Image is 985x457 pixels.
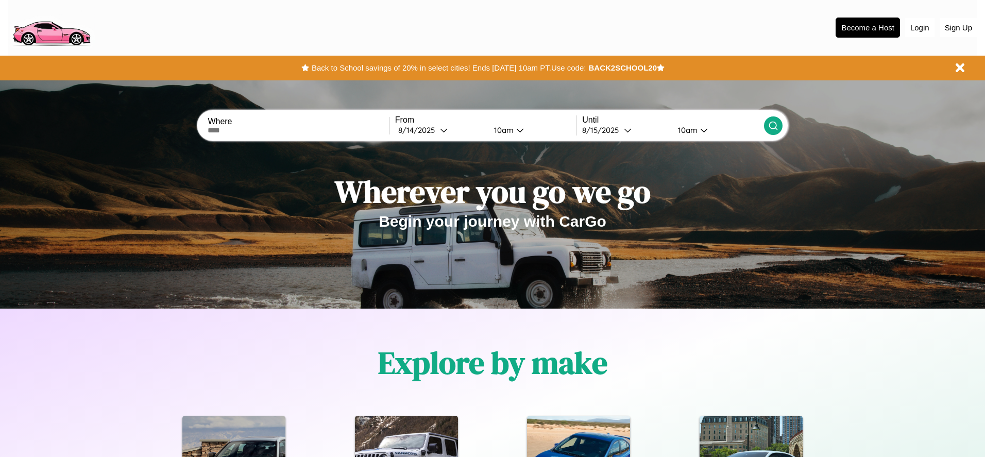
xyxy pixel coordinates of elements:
img: logo [8,5,95,48]
button: Sign Up [940,18,977,37]
div: 8 / 14 / 2025 [398,125,440,135]
label: Where [208,117,389,126]
button: Back to School savings of 20% in select cities! Ends [DATE] 10am PT.Use code: [309,61,588,75]
div: 8 / 15 / 2025 [582,125,624,135]
label: Until [582,115,763,125]
label: From [395,115,576,125]
div: 10am [673,125,700,135]
b: BACK2SCHOOL20 [588,63,657,72]
button: 10am [670,125,763,136]
button: 8/14/2025 [395,125,486,136]
button: Login [905,18,935,37]
h1: Explore by make [378,342,607,384]
button: Become a Host [836,18,900,38]
button: 10am [486,125,576,136]
div: 10am [489,125,516,135]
